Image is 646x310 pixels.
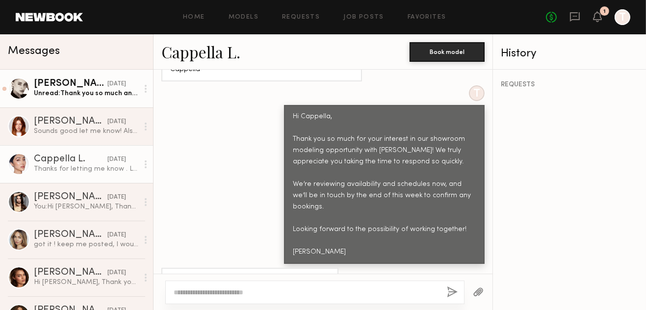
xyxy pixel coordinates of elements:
[293,111,476,258] div: Hi Cappella, Thank you so much for your interest in our showroom modeling opportunity with [PERSO...
[34,192,107,202] div: [PERSON_NAME]
[408,14,446,21] a: Favorites
[34,240,138,249] div: got it ! keep me posted, I would love to be apart :) & my hourly is 150
[229,14,258,21] a: Models
[34,117,107,127] div: [PERSON_NAME]
[603,9,606,14] div: 1
[410,47,485,55] a: Book model
[501,81,638,88] div: REQUESTS
[34,268,107,278] div: [PERSON_NAME]
[34,230,107,240] div: [PERSON_NAME]
[107,268,126,278] div: [DATE]
[34,278,138,287] div: Hi [PERSON_NAME], Thank you for letting me know! I really appreciate it. Wishing you a great week...
[183,14,205,21] a: Home
[34,89,138,98] div: Unread: Thank you so much and looking forward to hearing back from you soon! [PERSON_NAME]
[8,46,60,57] span: Messages
[34,155,107,164] div: Cappella L.
[107,117,126,127] div: [DATE]
[34,202,138,211] div: You: Hi [PERSON_NAME], Thank you so much for your interest in our showroom modeling opportunity w...
[107,231,126,240] div: [DATE]
[34,127,138,136] div: Sounds good let me know! Also I might be on home for a shoot for the 5th
[107,193,126,202] div: [DATE]
[107,155,126,164] div: [DATE]
[282,14,320,21] a: Requests
[34,164,138,174] div: Thanks for letting me know . Looking forward 🙏
[501,48,638,59] div: History
[615,9,630,25] a: T
[107,79,126,89] div: [DATE]
[410,42,485,62] button: Book model
[161,41,240,62] a: Cappella L.
[343,14,384,21] a: Job Posts
[34,79,107,89] div: [PERSON_NAME]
